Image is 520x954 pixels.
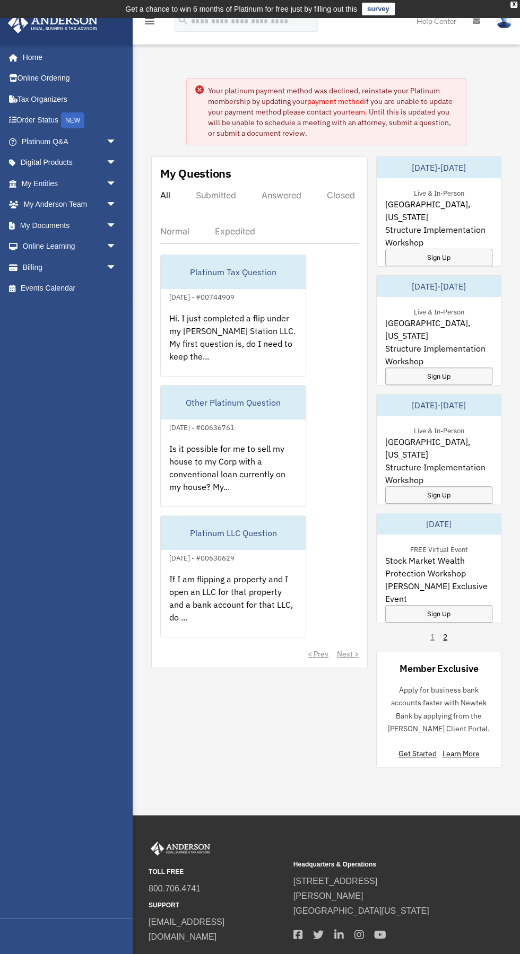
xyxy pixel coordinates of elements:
[362,3,395,15] a: survey
[160,385,306,507] a: Other Platinum Question[DATE] - #00636761Is it possible for me to sell my house to my Corp with a...
[208,85,457,138] div: Your platinum payment method was declined, reinstate your Platinum membership by updating your if...
[307,97,364,106] a: payment method
[443,749,480,758] a: Learn More
[149,867,286,878] small: TOLL FREE
[293,877,377,900] a: [STREET_ADDRESS][PERSON_NAME]
[177,14,189,26] i: search
[377,157,501,178] div: [DATE]-[DATE]
[125,3,357,15] div: Get a chance to win 6 months of Platinum for free just by filling out this
[7,110,133,132] a: Order StatusNEW
[385,461,492,486] span: Structure Implementation Workshop
[7,215,133,236] a: My Documentsarrow_drop_down
[400,662,478,675] div: Member Exclusive
[385,605,492,623] a: Sign Up
[106,173,127,195] span: arrow_drop_down
[161,516,306,550] div: Platinum LLC Question
[7,257,133,278] a: Billingarrow_drop_down
[160,190,170,200] div: All
[161,386,306,419] div: Other Platinum Question
[327,190,355,200] div: Closed
[443,632,447,642] a: 2
[160,226,189,237] div: Normal
[161,421,243,432] div: [DATE] - #00636761
[106,215,127,237] span: arrow_drop_down
[143,19,156,28] a: menu
[385,223,492,249] span: Structure Implementation Workshop
[196,190,236,200] div: Submitted
[377,276,501,297] div: [DATE]-[DATE]
[215,226,255,237] div: Expedited
[161,255,306,289] div: Platinum Tax Question
[106,257,127,278] span: arrow_drop_down
[385,198,492,223] span: [GEOGRAPHIC_DATA], [US_STATE]
[7,278,133,299] a: Events Calendar
[405,187,473,198] div: Live & In-Person
[385,580,492,605] span: [PERSON_NAME] Exclusive Event
[385,317,492,342] span: [GEOGRAPHIC_DATA], [US_STATE]
[405,424,473,435] div: Live & In-Person
[161,303,306,386] div: Hi. I just completed a flip under my [PERSON_NAME] Station LLC. My first question is, do I need t...
[149,917,224,941] a: [EMAIL_ADDRESS][DOMAIN_NAME]
[385,367,492,385] a: Sign Up
[61,112,84,128] div: NEW
[385,249,492,266] a: Sign Up
[398,749,441,758] a: Get Started
[7,194,133,215] a: My Anderson Teamarrow_drop_down
[385,486,492,504] a: Sign Up
[7,152,133,173] a: Digital Productsarrow_drop_down
[496,13,512,29] img: User Pic
[106,236,127,258] span: arrow_drop_down
[160,515,306,637] a: Platinum LLC Question[DATE] - #00630629If I am flipping a property and I open an LLC for that pro...
[385,435,492,461] span: [GEOGRAPHIC_DATA], [US_STATE]
[149,842,212,855] img: Anderson Advisors Platinum Portal
[405,305,473,317] div: Live & In-Person
[385,554,492,580] span: Stock Market Wealth Protection Workshop
[160,165,231,181] div: My Questions
[149,900,286,911] small: SUPPORT
[161,291,243,302] div: [DATE] - #00744909
[377,395,501,416] div: [DATE]-[DATE]
[106,131,127,153] span: arrow_drop_down
[348,107,365,117] a: team
[106,152,127,174] span: arrow_drop_down
[7,89,133,110] a: Tax Organizers
[510,2,517,8] div: close
[7,236,133,257] a: Online Learningarrow_drop_down
[7,131,133,152] a: Platinum Q&Aarrow_drop_down
[143,15,156,28] i: menu
[262,190,301,200] div: Answered
[149,884,201,893] a: 800.706.4741
[106,194,127,216] span: arrow_drop_down
[385,684,492,736] p: Apply for business bank accounts faster with Newtek Bank by applying from the [PERSON_NAME] Clien...
[5,13,101,33] img: Anderson Advisors Platinum Portal
[7,47,127,68] a: Home
[161,552,243,563] div: [DATE] - #00630629
[7,68,133,89] a: Online Ordering
[293,859,431,870] small: Headquarters & Operations
[161,564,306,647] div: If I am flipping a property and I open an LLC for that property and a bank account for that LLC, ...
[161,434,306,517] div: Is it possible for me to sell my house to my Corp with a conventional loan currently on my house?...
[7,173,133,194] a: My Entitiesarrow_drop_down
[385,342,492,367] span: Structure Implementation Workshop
[402,543,476,554] div: FREE Virtual Event
[293,906,429,915] a: [GEOGRAPHIC_DATA][US_STATE]
[377,513,501,535] div: [DATE]
[160,255,306,377] a: Platinum Tax Question[DATE] - #00744909Hi. I just completed a flip under my [PERSON_NAME] Station...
